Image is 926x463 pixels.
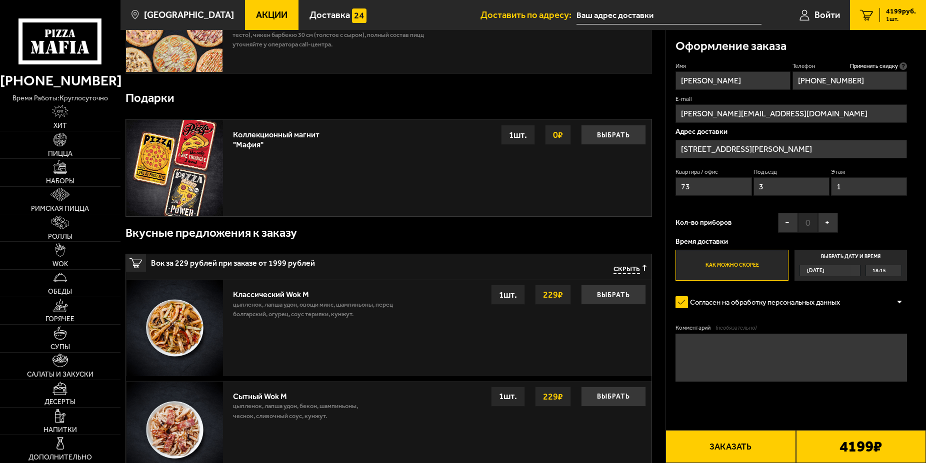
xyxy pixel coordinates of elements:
[886,8,916,15] span: 4199 руб.
[576,6,761,24] input: Ваш адрес доставки
[818,213,838,233] button: +
[233,401,376,426] p: цыпленок, лапша удон, бекон, шампиньоны, чеснок, сливочный соус, кунжут.
[480,10,576,20] span: Доставить по адресу:
[550,125,565,144] strong: 0 ₽
[126,119,651,216] a: Коллекционный магнит "Мафия"Выбрать0₽1шт.
[491,285,525,305] div: 1 шт.
[501,125,535,145] div: 1 шт.
[31,205,89,212] span: Римская пицца
[52,261,68,268] span: WOK
[613,265,640,274] span: Скрыть
[850,62,898,70] span: Применить скидку
[814,10,840,20] span: Войти
[144,10,234,20] span: [GEOGRAPHIC_DATA]
[126,279,651,376] a: Классический Wok Mцыпленок, лапша удон, овощи микс, шампиньоны, перец болгарский, огурец, соус те...
[753,168,829,176] label: Подъезд
[581,125,646,145] button: Выбрать
[675,71,790,90] input: Имя
[675,324,907,332] label: Комментарий
[540,285,565,304] strong: 229 ₽
[50,344,70,351] span: Супы
[233,300,400,324] p: цыпленок, лапша удон, овощи микс, шампиньоны, перец болгарский, огурец, соус терияки, кунжут.
[675,238,907,245] p: Время доставки
[125,227,297,239] h3: Вкусные предложения к заказу
[540,387,565,406] strong: 229 ₽
[778,213,798,233] button: −
[715,324,756,332] span: (необязательно)
[581,285,646,305] button: Выбрать
[491,387,525,407] div: 1 шт.
[48,150,72,157] span: Пицца
[794,250,907,281] label: Выбрать дату и время
[44,399,75,406] span: Десерты
[675,62,790,70] label: Имя
[807,265,824,276] span: [DATE]
[831,168,907,176] label: Этаж
[581,387,646,407] button: Выбрать
[27,371,93,378] span: Салаты и закуски
[886,16,916,22] span: 1 шт.
[53,122,67,129] span: Хит
[233,125,325,149] div: Коллекционный магнит "Мафия"
[309,10,350,20] span: Доставка
[125,92,174,104] h3: Подарки
[46,178,74,185] span: Наборы
[675,104,907,123] input: @
[872,265,886,276] span: 18:15
[675,250,788,281] label: Как можно скорее
[675,168,751,176] label: Квартира / офис
[839,439,882,455] b: 4199 ₽
[675,95,907,103] label: E-mail
[352,8,366,23] img: 15daf4d41897b9f0e9f617042186c801.svg
[151,254,466,267] span: Вок за 229 рублей при заказе от 1999 рублей
[233,387,376,401] div: Сытный Wok M
[675,219,731,226] span: Кол-во приборов
[48,233,72,240] span: Роллы
[45,316,74,323] span: Горячее
[48,288,72,295] span: Обеды
[256,10,287,20] span: Акции
[665,430,795,463] button: Заказать
[798,213,818,233] span: 0
[28,454,92,461] span: Дополнительно
[613,265,646,274] button: Скрыть
[675,293,849,312] label: Согласен на обработку персональных данных
[675,40,786,52] h3: Оформление заказа
[675,128,907,135] p: Адрес доставки
[233,285,400,299] div: Классический Wok M
[43,427,77,434] span: Напитки
[792,62,907,70] label: Телефон
[792,71,907,90] input: +7 (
